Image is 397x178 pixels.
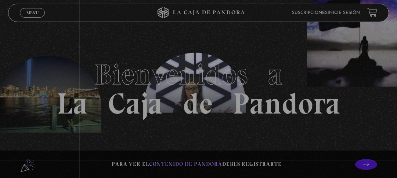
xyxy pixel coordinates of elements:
[24,17,41,22] span: Cerrar
[57,60,340,118] h1: La Caja de Pandora
[94,57,303,92] span: Bienvenidos a
[112,159,282,169] p: Para ver el debes registrarte
[292,11,328,15] a: Suscripciones
[367,8,377,18] a: View your shopping cart
[328,11,360,15] a: Inicie sesión
[149,161,222,167] span: contenido de Pandora
[26,11,39,15] span: Menu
